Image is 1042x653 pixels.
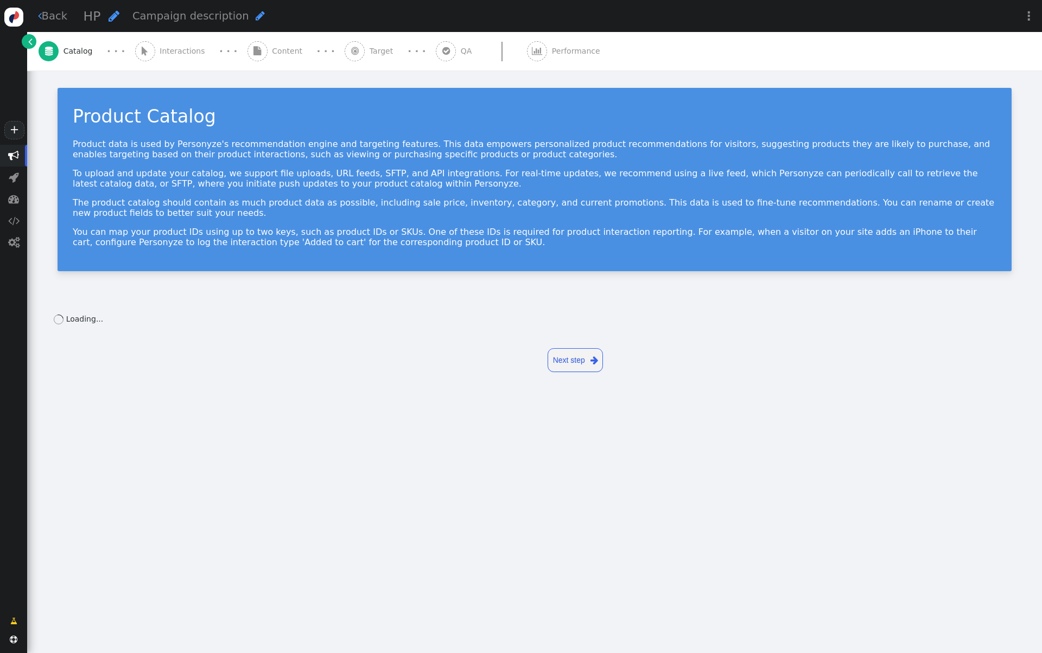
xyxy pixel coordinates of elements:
[66,315,104,323] span: Loading...
[436,32,527,71] a:  QA
[552,46,605,57] span: Performance
[442,47,450,55] span: 
[28,36,33,47] span: 
[8,237,20,248] span: 
[590,354,598,367] span: 
[10,636,17,643] span: 
[132,10,249,22] span: Campaign description
[84,9,101,24] span: HP
[532,47,542,55] span: 
[548,348,603,372] a: Next step
[39,32,135,71] a:  Catalog · · ·
[253,47,261,55] span: 
[345,32,436,71] a:  Target · · ·
[73,197,996,218] p: The product catalog should contain as much product data as possible, including sale price, invent...
[73,227,996,247] p: You can map your product IDs using up to two keys, such as product IDs or SKUs. One of these IDs ...
[3,611,25,631] a: 
[461,46,476,57] span: QA
[73,168,996,189] p: To upload and update your catalog, we support file uploads, URL feeds, SFTP, and API integrations...
[38,10,42,21] span: 
[10,616,17,627] span: 
[73,139,996,159] p: Product data is used by Personyze's recommendation engine and targeting features. This data empow...
[9,172,19,183] span: 
[256,10,265,21] span: 
[247,32,345,71] a:  Content · · ·
[4,121,24,139] a: +
[38,8,68,24] a: Back
[219,44,237,59] div: · · ·
[8,194,19,204] span: 
[63,46,97,57] span: Catalog
[142,47,148,55] span: 
[317,44,335,59] div: · · ·
[135,32,247,71] a:  Interactions · · ·
[45,47,53,55] span: 
[351,47,359,55] span: 
[107,44,125,59] div: · · ·
[73,103,996,130] div: Product Catalog
[272,46,307,57] span: Content
[8,215,20,226] span: 
[4,8,23,27] img: logo-icon.svg
[408,44,425,59] div: · · ·
[109,10,119,22] span: 
[8,150,19,161] span: 
[527,32,624,71] a:  Performance
[22,34,36,49] a: 
[160,46,209,57] span: Interactions
[370,46,398,57] span: Target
